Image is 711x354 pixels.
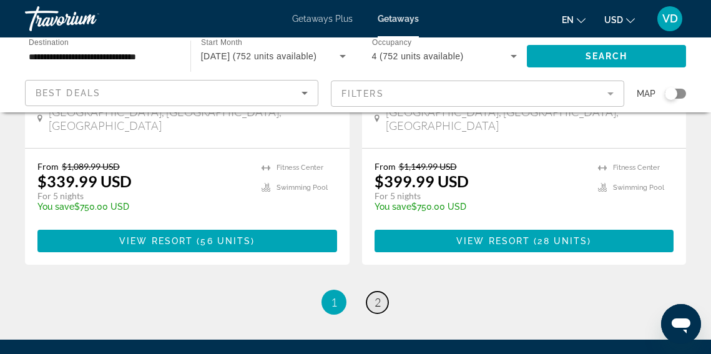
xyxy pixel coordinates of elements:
p: $750.00 USD [37,202,249,212]
span: 2 [375,295,381,309]
span: VD [662,12,678,25]
span: You save [375,202,411,212]
p: $339.99 USD [37,172,132,190]
span: Best Deals [36,88,101,98]
span: From [375,161,396,172]
span: You save [37,202,74,212]
span: View Resort [456,236,530,246]
span: ( ) [193,236,255,246]
p: For 5 nights [37,190,249,202]
span: Swimming Pool [277,184,328,192]
span: Destination [29,38,69,46]
span: 28 units [537,236,587,246]
button: Search [527,45,686,67]
span: Start Month [201,39,242,47]
button: User Menu [654,6,686,32]
span: View Resort [119,236,193,246]
mat-select: Sort by [36,86,308,101]
p: For 5 nights [375,190,586,202]
span: 1 [331,295,337,309]
p: $750.00 USD [375,202,586,212]
span: Fitness Center [613,164,660,172]
span: [GEOGRAPHIC_DATA], [GEOGRAPHIC_DATA], [GEOGRAPHIC_DATA] [386,105,674,132]
span: en [562,15,574,25]
iframe: Button to launch messaging window [661,304,701,344]
a: Getaways Plus [292,14,353,24]
button: Filter [331,80,624,107]
span: Occupancy [372,39,411,47]
span: 56 units [200,236,251,246]
span: ( ) [530,236,591,246]
span: [GEOGRAPHIC_DATA], [GEOGRAPHIC_DATA], [GEOGRAPHIC_DATA] [49,105,336,132]
nav: Pagination [25,290,686,315]
button: View Resort(56 units) [37,230,337,252]
span: Map [637,85,655,102]
a: Travorium [25,2,150,35]
span: From [37,161,59,172]
a: Getaways [378,14,419,24]
span: Search [586,51,628,61]
span: 4 (752 units available) [372,51,464,61]
span: USD [604,15,623,25]
span: [DATE] (752 units available) [201,51,317,61]
span: $1,089.99 USD [62,161,120,172]
span: Swimming Pool [613,184,664,192]
span: $1,149.99 USD [399,161,457,172]
button: Change currency [604,11,635,29]
button: View Resort(28 units) [375,230,674,252]
button: Change language [562,11,586,29]
p: $399.99 USD [375,172,469,190]
span: Fitness Center [277,164,323,172]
